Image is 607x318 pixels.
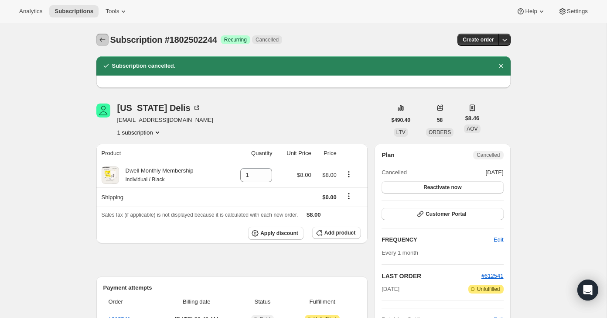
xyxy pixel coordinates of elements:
[100,5,133,17] button: Tools
[463,36,494,43] span: Create order
[457,34,499,46] button: Create order
[465,114,480,123] span: $8.46
[96,187,227,207] th: Shipping
[382,151,395,159] h2: Plan
[96,34,109,46] button: Subscriptions
[382,235,494,244] h2: FREQUENCY
[467,126,477,132] span: AOV
[224,36,247,43] span: Recurring
[117,104,201,112] div: [US_STATE] Delis
[119,166,194,184] div: Dwell Monthly Membership
[553,5,593,17] button: Settings
[429,129,451,135] span: ORDERS
[382,208,503,220] button: Customer Portal
[322,172,337,178] span: $8.00
[567,8,588,15] span: Settings
[392,117,410,124] span: $490.40
[275,144,314,163] th: Unit Price
[102,166,119,184] img: product img
[396,129,406,135] span: LTV
[426,211,466,218] span: Customer Portal
[511,5,551,17] button: Help
[577,280,598,301] div: Open Intercom Messenger
[256,36,279,43] span: Cancelled
[495,60,507,72] button: Dismiss notification
[307,211,321,218] span: $8.00
[477,152,500,159] span: Cancelled
[19,8,42,15] span: Analytics
[260,230,298,237] span: Apply discount
[494,235,503,244] span: Edit
[324,229,355,236] span: Add product
[432,114,448,126] button: 58
[342,169,356,179] button: Product actions
[382,181,503,194] button: Reactivate now
[386,114,416,126] button: $490.40
[241,297,284,306] span: Status
[481,272,504,280] button: #612541
[110,35,217,45] span: Subscription #1802502244
[342,191,356,201] button: Shipping actions
[312,227,361,239] button: Add product
[488,233,508,247] button: Edit
[117,116,213,124] span: [EMAIL_ADDRESS][DOMAIN_NAME]
[322,194,337,200] span: $0.00
[14,5,48,17] button: Analytics
[96,104,110,118] span: Georgia Delis
[55,8,93,15] span: Subscriptions
[382,249,418,256] span: Every 1 month
[103,292,155,311] th: Order
[248,227,303,240] button: Apply discount
[486,168,504,177] span: [DATE]
[289,297,355,306] span: Fulfillment
[96,144,227,163] th: Product
[477,286,500,293] span: Unfulfilled
[297,172,311,178] span: $8.00
[382,168,407,177] span: Cancelled
[382,285,399,294] span: [DATE]
[106,8,119,15] span: Tools
[423,184,461,191] span: Reactivate now
[437,117,443,124] span: 58
[157,297,236,306] span: Billing date
[102,212,298,218] span: Sales tax (if applicable) is not displayed because it is calculated with each new order.
[382,272,481,280] h2: LAST ORDER
[227,144,275,163] th: Quantity
[112,62,176,70] h2: Subscription cancelled.
[314,144,339,163] th: Price
[103,283,361,292] h2: Payment attempts
[481,273,504,279] a: #612541
[126,176,165,183] small: Individual / Black
[49,5,99,17] button: Subscriptions
[117,128,162,137] button: Product actions
[525,8,537,15] span: Help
